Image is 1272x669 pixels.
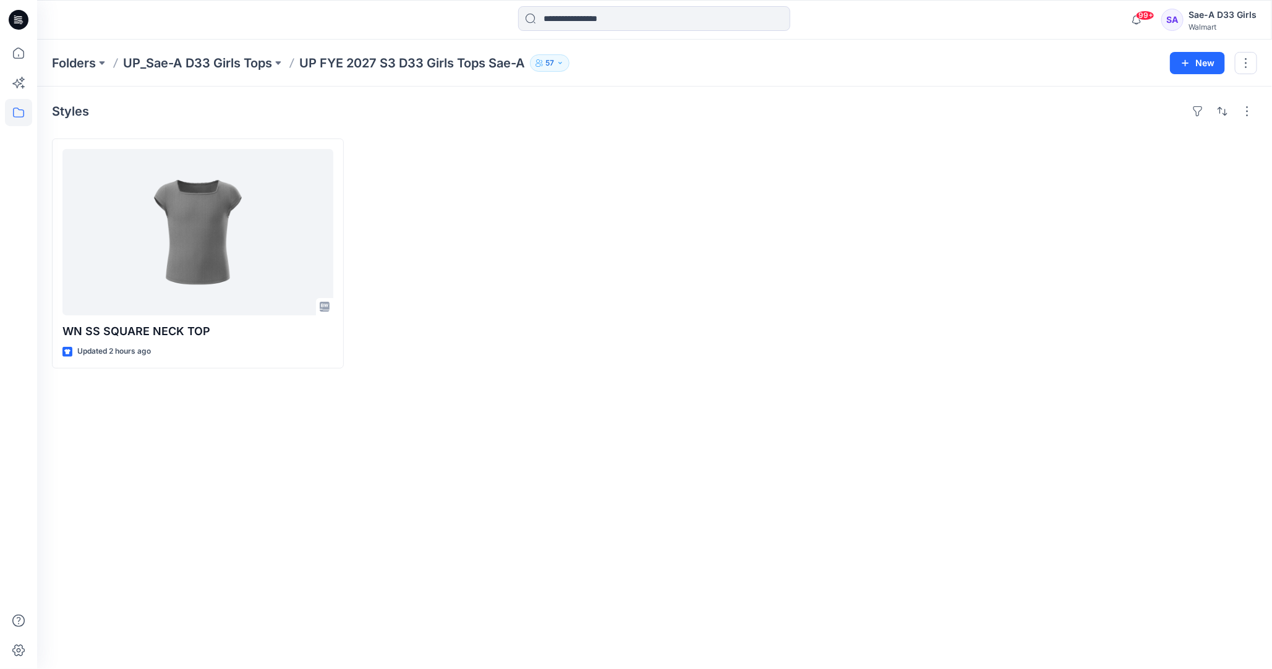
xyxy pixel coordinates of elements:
button: 57 [530,54,570,72]
h4: Styles [52,104,89,119]
p: WN SS SQUARE NECK TOP [62,323,333,340]
button: New [1170,52,1225,74]
div: SA [1161,9,1184,31]
a: WN SS SQUARE NECK TOP [62,149,333,315]
a: Folders [52,54,96,72]
p: UP FYE 2027 S3 D33 Girls Tops Sae-A [299,54,525,72]
p: Updated 2 hours ago [77,345,151,358]
a: UP_Sae-A D33 Girls Tops [123,54,272,72]
p: 57 [545,56,554,70]
div: Sae-A D33 Girls [1189,7,1257,22]
span: 99+ [1136,11,1155,20]
div: Walmart [1189,22,1257,32]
